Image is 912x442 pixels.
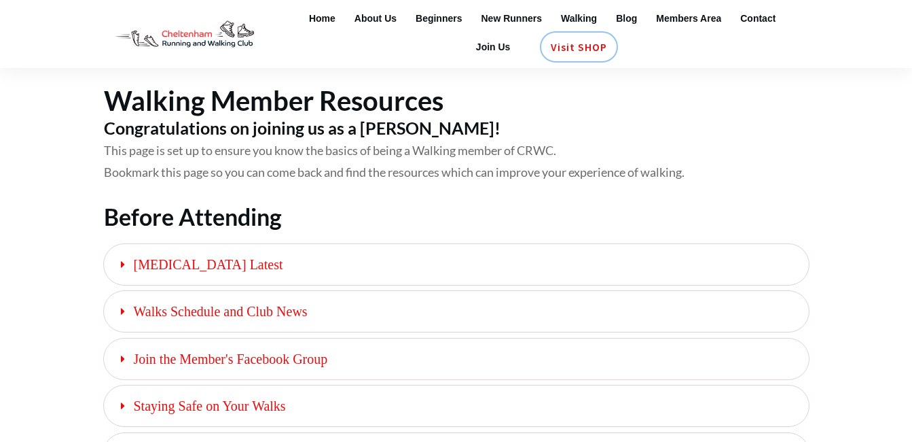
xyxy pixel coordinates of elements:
a: New Runners [481,9,542,28]
p: Bookmark this page so you can come back and find the resources which can improve your experience ... [104,162,809,200]
h2: Before Attending [104,201,809,233]
h4: Walks Schedule and Club News [134,298,793,325]
img: Cheltenham Running Club [103,11,266,57]
h4: Join the Member's Facebook Group [134,345,793,373]
a: Visit SHOP [551,36,607,58]
a: Join Us [476,37,511,56]
h1: Walking Member Resources [104,83,809,118]
h4: [MEDICAL_DATA] Latest [134,251,793,278]
a: Beginners [416,9,462,28]
a: About Us [354,9,397,28]
a: Blog [616,9,637,28]
a: Walking [561,9,597,28]
h2: Congratulations on joining us as a [PERSON_NAME]! [104,120,809,140]
h4: Staying Safe on Your Walks [134,392,793,420]
a: Members Area [656,9,721,28]
p: This page is set up to ensure you know the basics of being a Walking member of CRWC. [104,140,809,162]
a: Contact [740,9,776,28]
a: Home [309,9,335,28]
